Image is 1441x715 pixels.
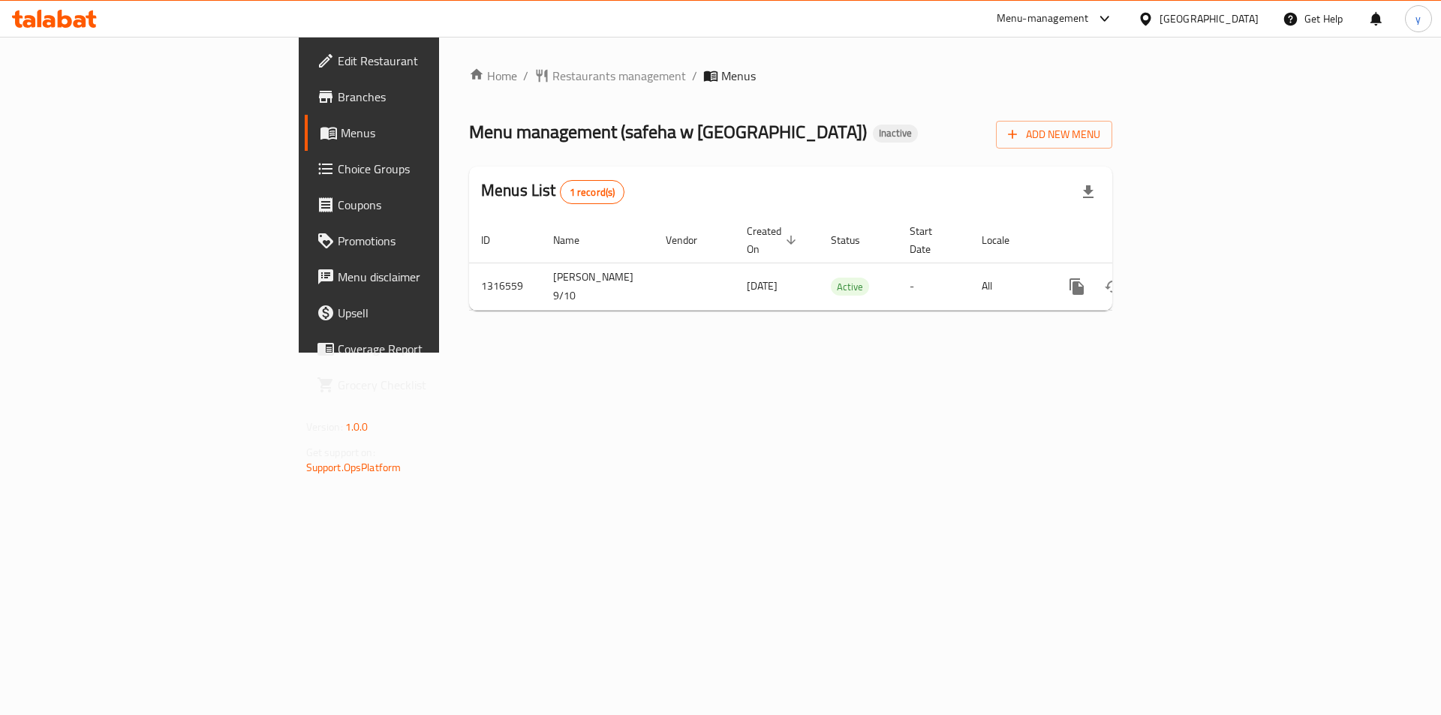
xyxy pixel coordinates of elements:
td: - [898,263,970,310]
span: Choice Groups [338,160,528,178]
span: Created On [747,222,801,258]
span: Branches [338,88,528,106]
h2: Menus List [481,179,624,204]
span: Restaurants management [552,67,686,85]
span: Locale [982,231,1029,249]
div: Active [831,278,869,296]
span: 1.0.0 [345,417,369,437]
a: Choice Groups [305,151,540,187]
nav: breadcrumb [469,67,1112,85]
span: Start Date [910,222,952,258]
a: Coupons [305,187,540,223]
a: Promotions [305,223,540,259]
span: Coverage Report [338,340,528,358]
button: more [1059,269,1095,305]
span: Coupons [338,196,528,214]
span: Add New Menu [1008,125,1100,144]
button: Add New Menu [996,121,1112,149]
a: Grocery Checklist [305,367,540,403]
a: Edit Restaurant [305,43,540,79]
span: Inactive [873,127,918,140]
span: 1 record(s) [561,185,624,200]
span: ID [481,231,510,249]
table: enhanced table [469,218,1215,311]
button: Change Status [1095,269,1131,305]
div: Menu-management [997,10,1089,28]
li: / [692,67,697,85]
span: Status [831,231,880,249]
a: Restaurants management [534,67,686,85]
a: Upsell [305,295,540,331]
span: Grocery Checklist [338,376,528,394]
td: [PERSON_NAME] 9/10 [541,263,654,310]
a: Menu disclaimer [305,259,540,295]
span: Vendor [666,231,717,249]
a: Support.OpsPlatform [306,458,402,477]
span: Active [831,278,869,296]
div: Total records count [560,180,625,204]
div: Inactive [873,125,918,143]
span: Menu management ( safeha w [GEOGRAPHIC_DATA] ) [469,115,867,149]
a: Menus [305,115,540,151]
span: Get support on: [306,443,375,462]
span: Promotions [338,232,528,250]
div: Export file [1070,174,1106,210]
a: Branches [305,79,540,115]
span: Menus [341,124,528,142]
span: Version: [306,417,343,437]
span: y [1415,11,1421,27]
td: All [970,263,1047,310]
span: Name [553,231,599,249]
span: Menus [721,67,756,85]
span: Edit Restaurant [338,52,528,70]
th: Actions [1047,218,1215,263]
div: [GEOGRAPHIC_DATA] [1160,11,1259,27]
span: Menu disclaimer [338,268,528,286]
a: Coverage Report [305,331,540,367]
span: [DATE] [747,276,778,296]
span: Upsell [338,304,528,322]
